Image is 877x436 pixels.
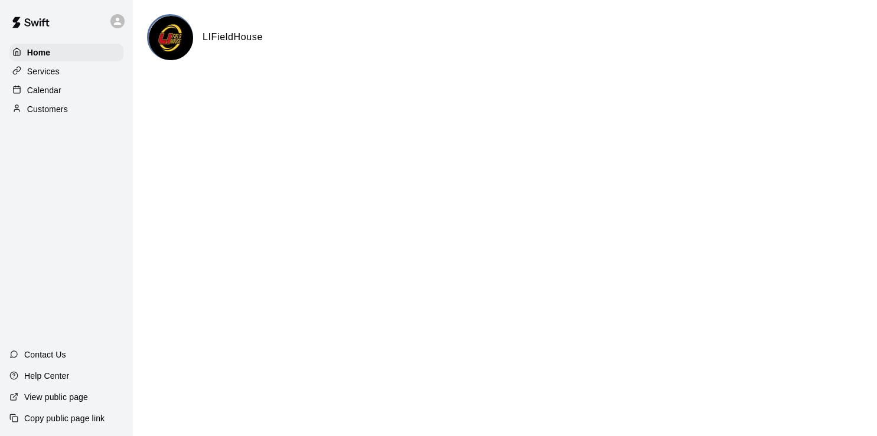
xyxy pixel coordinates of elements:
[24,412,105,424] p: Copy public page link
[203,29,263,45] h6: LIFieldHouse
[149,16,193,60] img: LIFieldHouse logo
[9,63,123,80] a: Services
[27,65,60,77] p: Services
[27,84,61,96] p: Calendar
[9,44,123,61] a: Home
[24,370,69,382] p: Help Center
[9,100,123,118] a: Customers
[9,81,123,99] a: Calendar
[27,103,68,115] p: Customers
[27,47,51,58] p: Home
[24,349,66,360] p: Contact Us
[24,391,88,403] p: View public page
